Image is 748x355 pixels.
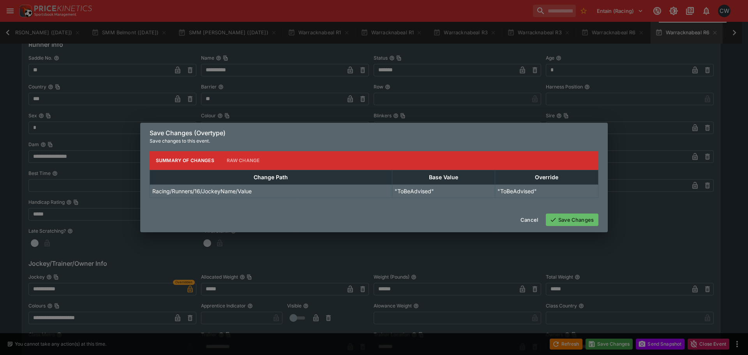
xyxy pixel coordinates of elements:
button: Summary of Changes [150,151,221,170]
p: Racing/Runners/16/JockeyName/Value [152,187,252,195]
h6: Save Changes (Overtype) [150,129,598,137]
button: Cancel [516,214,543,226]
th: Base Value [392,170,495,184]
td: "ToBeAdvised" [495,184,598,198]
td: "ToBeAdvised" [392,184,495,198]
th: Change Path [150,170,392,184]
p: Save changes to this event. [150,137,598,145]
th: Override [495,170,598,184]
button: Raw Change [221,151,266,170]
button: Save Changes [546,214,598,226]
